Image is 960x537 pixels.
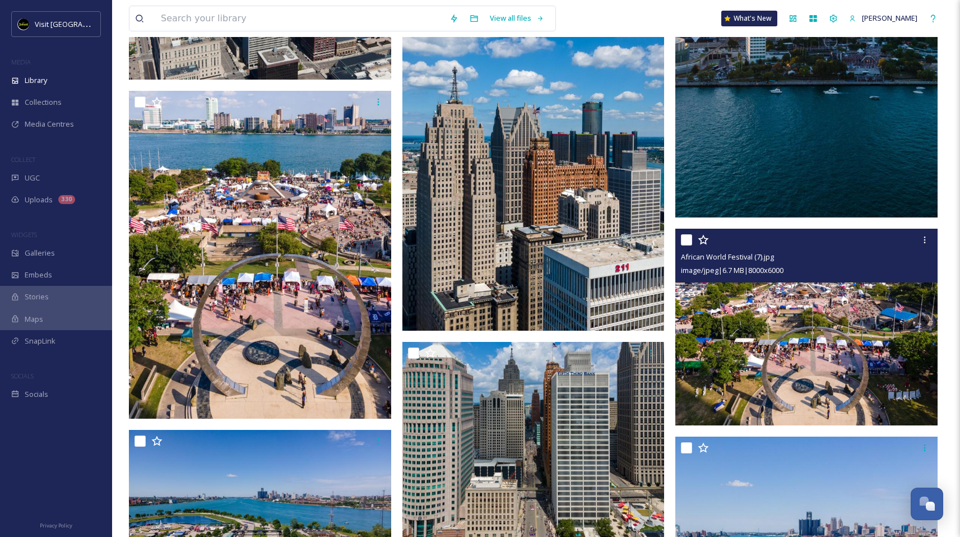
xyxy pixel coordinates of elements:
[25,270,52,280] span: Embeds
[862,13,917,23] span: [PERSON_NAME]
[18,18,29,30] img: VISIT%20DETROIT%20LOGO%20-%20BLACK%20BACKGROUND.png
[11,230,37,239] span: WIDGETS
[25,389,48,400] span: Socials
[25,248,55,258] span: Galleries
[402,3,665,331] img: 92f06da192e512f933516650cd598d2e68b0fe2aba1ae48edbfa5bb359d0fe68.jpg
[25,336,55,346] span: SnapLink
[721,11,777,26] a: What's New
[484,7,550,29] a: View all files
[25,75,47,86] span: Library
[25,314,43,325] span: Maps
[681,252,774,262] span: African World Festival (7).jpg
[911,488,943,520] button: Open Chat
[11,58,31,66] span: MEDIA
[155,6,444,31] input: Search your library
[129,91,391,419] img: African World Festival (10).jpg
[675,229,938,425] img: African World Festival (7).jpg
[681,265,783,275] span: image/jpeg | 6.7 MB | 8000 x 6000
[25,119,74,129] span: Media Centres
[25,291,49,302] span: Stories
[40,522,72,529] span: Privacy Policy
[11,155,35,164] span: COLLECT
[35,18,122,29] span: Visit [GEOGRAPHIC_DATA]
[11,372,34,380] span: SOCIALS
[40,518,72,531] a: Privacy Policy
[843,7,923,29] a: [PERSON_NAME]
[25,195,53,205] span: Uploads
[25,97,62,108] span: Collections
[25,173,40,183] span: UGC
[58,195,75,204] div: 330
